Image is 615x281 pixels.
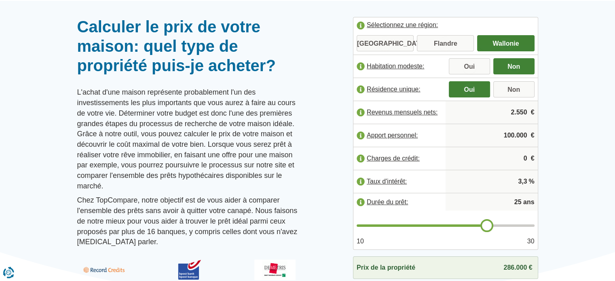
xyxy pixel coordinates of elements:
p: Chez TopCompare, notre objectif est de vous aider à comparer l'ensemble des prêts sans avoir à qu... [77,195,302,247]
label: Durée du prêt: [353,193,446,211]
label: Sélectionnez une région: [353,17,538,35]
span: 286.000 € [503,264,532,271]
label: Revenus mensuels nets: [353,104,446,121]
label: Oui [449,81,490,97]
input: | [449,101,535,123]
label: Flandre [417,35,474,51]
span: € [531,108,535,117]
span: 30 [527,237,535,246]
span: 10 [357,237,364,246]
label: Habitation modeste: [353,57,446,75]
span: Prix de la propriété [357,263,415,273]
label: Taux d'intérêt: [353,173,446,190]
img: BPost Banque [169,260,210,280]
input: | [449,148,535,169]
h1: Calculer le prix de votre maison: quel type de propriété puis-je acheter? [77,17,302,75]
label: [GEOGRAPHIC_DATA] [357,35,414,51]
label: Résidence unique: [353,80,446,98]
input: | [449,171,535,192]
input: | [449,125,535,146]
label: Charges de crédit: [353,150,446,167]
label: Apport personnel: [353,127,446,144]
span: % [528,177,534,186]
label: Non [493,81,535,97]
label: Oui [449,58,490,74]
span: € [531,131,535,140]
p: L'achat d'une maison représente probablement l'un des investissements les plus importants que vou... [77,87,302,191]
label: Wallonie [477,35,534,51]
span: ans [523,198,535,207]
img: Record Credits [83,260,125,280]
label: Non [493,58,535,74]
img: Demetris [254,260,296,280]
span: € [531,154,535,163]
